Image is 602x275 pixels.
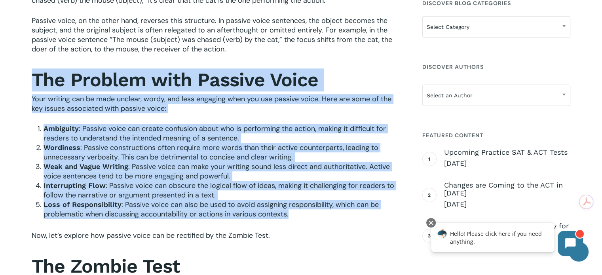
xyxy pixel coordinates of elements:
a: Upcoming Practice SAT & ACT Tests [DATE] [444,148,570,168]
b: Weak and Vague Writing [44,162,128,171]
span: Changes are Coming to the ACT in [DATE] [444,181,570,197]
span: Select an Author [422,85,570,106]
span: : Passive constructions often require more words than their active counterparts, leading to unnec... [44,143,378,162]
div: Options [3,47,599,54]
h4: Featured Content [422,128,570,142]
span: : Passive voice can obscure the logical flow of ideas, making it challenging for readers to follo... [44,181,394,200]
b: Wordiness [44,143,80,152]
span: : Passive voice can make your writing sound less direct and authoritative. Active voice sentences... [44,162,390,181]
span: : Passive voice can create confusion about who is performing the action, making it difficult for ... [44,124,386,143]
h4: Discover Authors [422,60,570,74]
b: Ambiguity [44,124,79,133]
a: Changes are Coming to the ACT in [DATE] [DATE] [444,181,570,209]
strong: The Problem with Passive Voice [32,68,318,91]
div: Move To ... [3,32,599,40]
span: Select Category [422,16,570,38]
iframe: Chatbot [423,216,591,264]
span: [DATE] [444,199,570,209]
span: Select Category [423,19,570,35]
div: Sort New > Old [3,25,599,32]
div: Sign out [3,54,599,61]
div: Delete [3,40,599,47]
div: Sort A > Z [3,18,599,25]
span: : Passive voice can also be used to avoid assigning responsibility, which can be problematic when... [44,200,379,219]
span: Your writing can be made unclear, wordy, and less engaging when you use passive voice. Here are s... [32,94,391,113]
span: Upcoming Practice SAT & ACT Tests [444,148,570,156]
span: [DATE] [444,159,570,168]
span: Passive voice, on the other hand, reverses this structure. In passive voice sentences, the object... [32,16,392,54]
b: Interrupting Flow [44,181,106,190]
b: Loss of Responsibility [44,200,122,209]
span: Now, let’s explore how passive voice can be rectified by the Zombie Test. [32,231,270,240]
span: Select an Author [423,87,570,104]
